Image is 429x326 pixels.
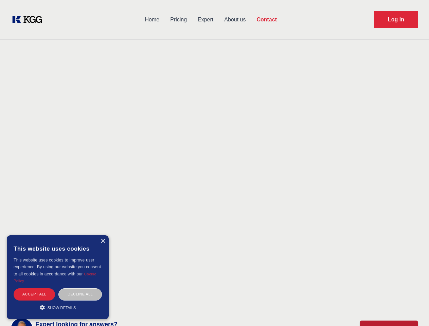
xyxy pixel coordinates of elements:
[48,306,76,310] span: Show details
[395,293,429,326] iframe: Chat Widget
[251,11,282,29] a: Contact
[14,240,102,257] div: This website uses cookies
[192,11,219,29] a: Expert
[58,288,102,300] div: Decline all
[14,272,96,283] a: Cookie Policy
[100,239,105,244] div: Close
[165,11,192,29] a: Pricing
[14,304,102,311] div: Show details
[219,11,251,29] a: About us
[374,11,418,28] a: Request Demo
[139,11,165,29] a: Home
[14,288,55,300] div: Accept all
[14,258,101,276] span: This website uses cookies to improve user experience. By using our website you consent to all coo...
[11,14,48,25] a: KOL Knowledge Platform: Talk to Key External Experts (KEE)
